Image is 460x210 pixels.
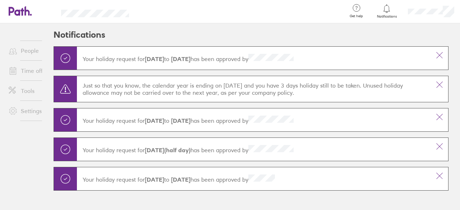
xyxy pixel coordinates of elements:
a: Time off [3,64,61,78]
span: Get help [345,14,368,18]
p: Just so that you know, the calendar year is ending on [DATE] and you have 3 days holiday still to... [83,82,425,96]
strong: [DATE] [169,117,190,124]
span: to [145,55,190,62]
strong: [DATE] (half day) [145,146,190,154]
strong: [DATE] [145,117,164,124]
strong: [DATE] [145,176,164,183]
a: People [3,43,61,58]
a: Tools [3,84,61,98]
p: Your holiday request for has been approved by [83,54,425,62]
p: Your holiday request for has been approved by [83,116,425,124]
p: Your holiday request for has been approved by [83,145,425,154]
a: Settings [3,104,61,118]
p: Your holiday request for has been approved by [83,174,425,183]
h2: Notifications [54,23,105,46]
span: to [145,176,190,183]
strong: [DATE] [145,55,164,62]
span: Notifications [375,14,399,19]
strong: [DATE] [169,176,190,183]
span: to [145,117,190,124]
strong: [DATE] [169,55,190,62]
a: Notifications [375,4,399,19]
